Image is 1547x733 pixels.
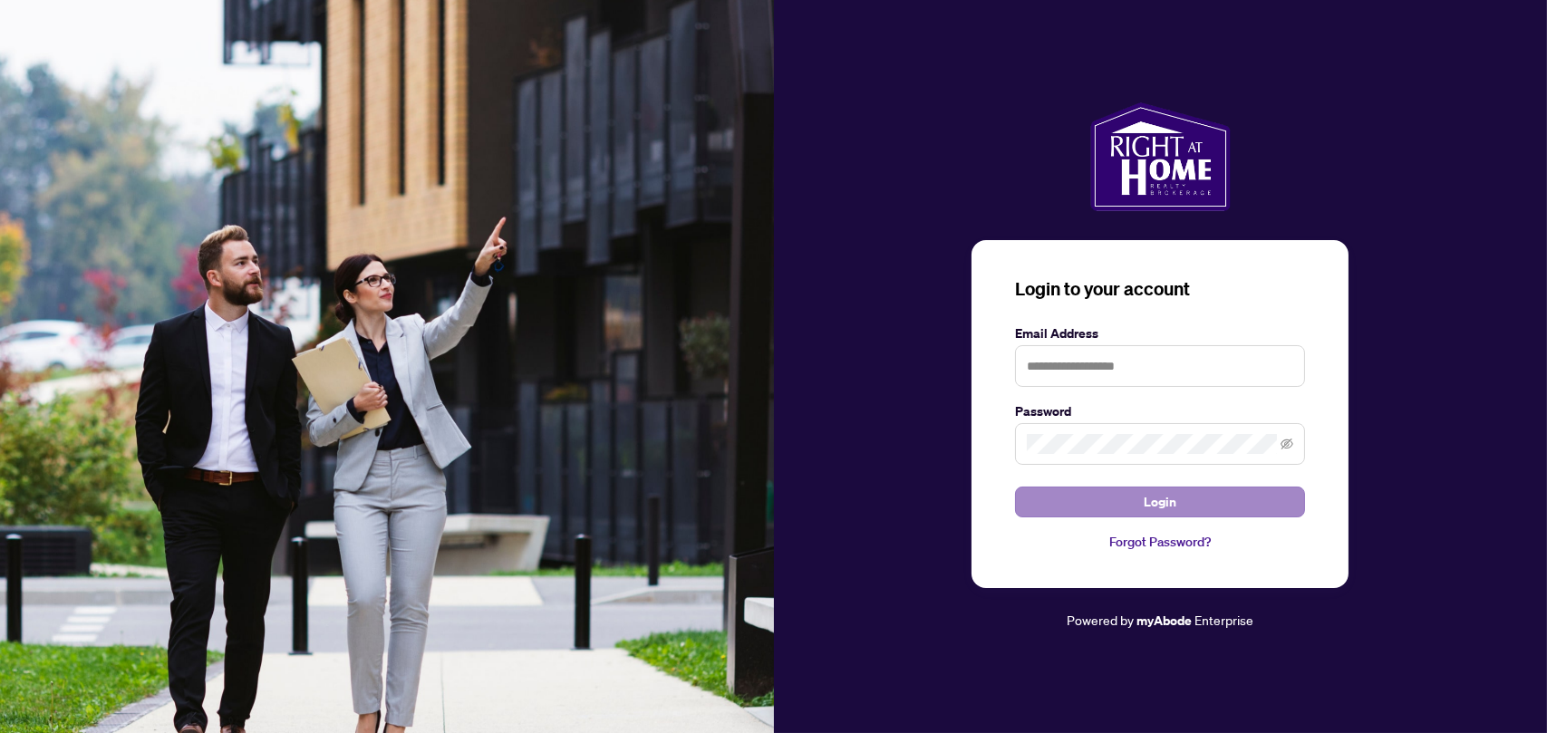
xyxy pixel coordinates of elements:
[1281,438,1293,450] span: eye-invisible
[1015,323,1305,343] label: Email Address
[1015,487,1305,517] button: Login
[1067,612,1134,628] span: Powered by
[1015,532,1305,552] a: Forgot Password?
[1136,611,1192,631] a: myAbode
[1144,487,1176,516] span: Login
[1194,612,1253,628] span: Enterprise
[1090,102,1231,211] img: ma-logo
[1015,276,1305,302] h3: Login to your account
[1015,401,1305,421] label: Password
